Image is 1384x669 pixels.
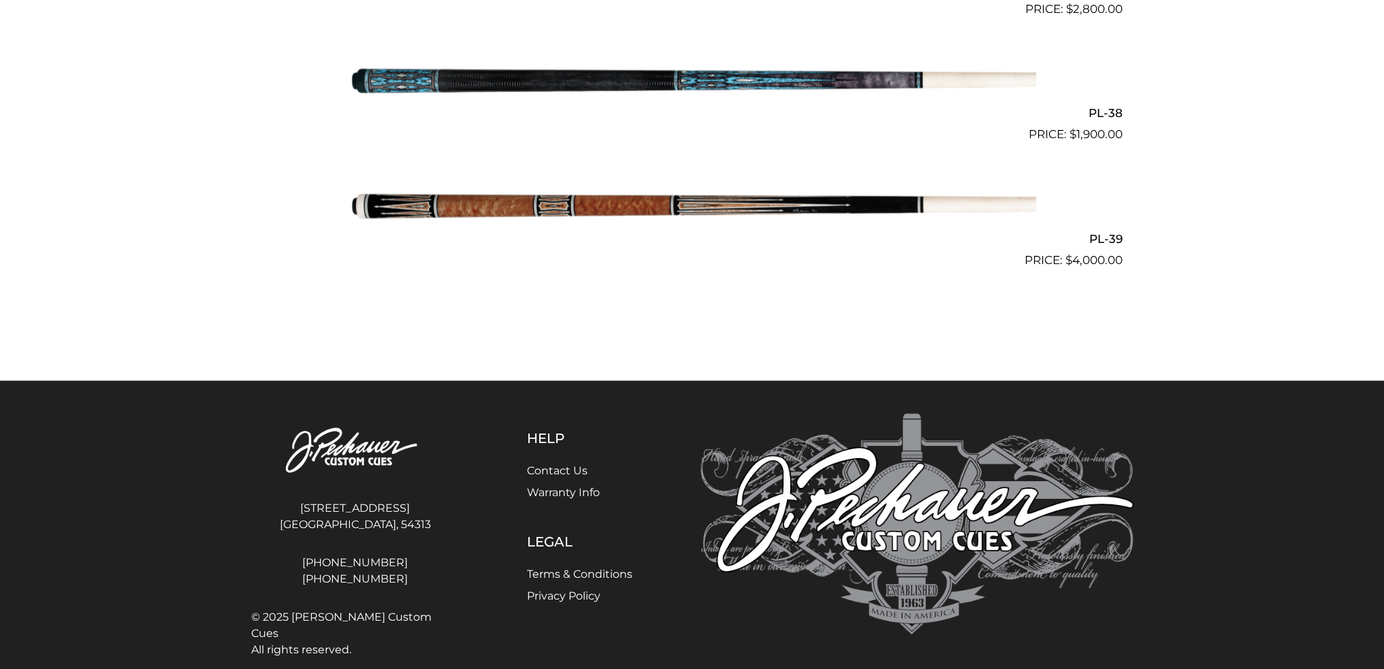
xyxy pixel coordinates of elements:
[527,534,632,550] h5: Legal
[1066,2,1123,16] bdi: 2,800.00
[251,571,460,587] a: [PHONE_NUMBER]
[1069,127,1076,141] span: $
[1066,2,1073,16] span: $
[262,24,1123,144] a: PL-38 $1,900.00
[349,24,1036,138] img: PL-38
[527,430,632,446] h5: Help
[349,149,1036,263] img: PL-39
[251,495,460,538] address: [STREET_ADDRESS] [GEOGRAPHIC_DATA], 54313
[262,226,1123,251] h2: PL-39
[527,589,600,602] a: Privacy Policy
[527,464,588,477] a: Contact Us
[701,414,1133,635] img: Pechauer Custom Cues
[251,609,460,658] span: © 2025 [PERSON_NAME] Custom Cues All rights reserved.
[527,486,600,499] a: Warranty Info
[251,414,460,489] img: Pechauer Custom Cues
[527,568,632,581] a: Terms & Conditions
[262,149,1123,269] a: PL-39 $4,000.00
[251,555,460,571] a: [PHONE_NUMBER]
[1065,253,1123,267] bdi: 4,000.00
[262,101,1123,126] h2: PL-38
[1065,253,1072,267] span: $
[1069,127,1123,141] bdi: 1,900.00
